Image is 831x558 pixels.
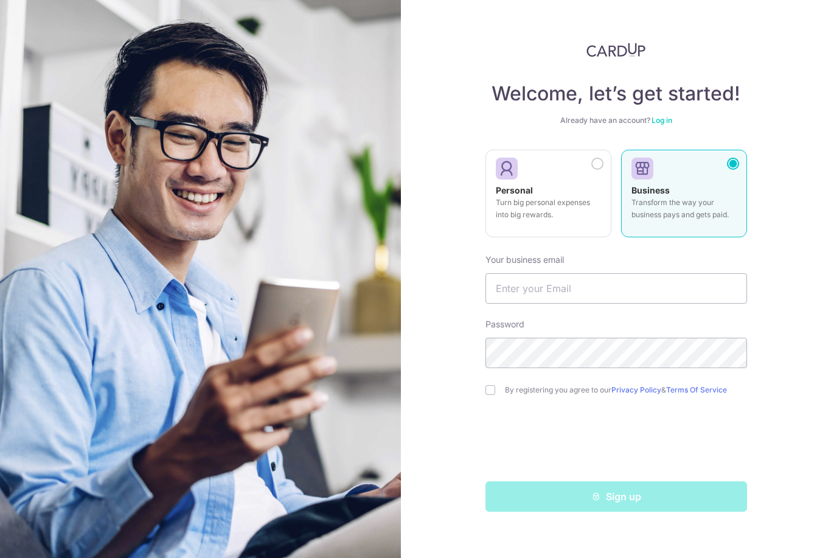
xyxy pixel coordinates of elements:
[652,116,672,125] a: Log in
[666,385,727,394] a: Terms Of Service
[496,197,601,221] p: Turn big personal expenses into big rewards.
[485,150,611,245] a: Personal Turn big personal expenses into big rewards.
[485,116,747,125] div: Already have an account?
[631,197,737,221] p: Transform the way your business pays and gets paid.
[586,43,646,57] img: CardUp Logo
[631,185,670,195] strong: Business
[485,273,747,304] input: Enter your Email
[611,385,661,394] a: Privacy Policy
[505,385,747,395] label: By registering you agree to our &
[485,82,747,106] h4: Welcome, let’s get started!
[524,419,709,467] iframe: reCAPTCHA
[621,150,747,245] a: Business Transform the way your business pays and gets paid.
[496,185,533,195] strong: Personal
[485,318,524,330] label: Password
[485,254,564,266] label: Your business email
